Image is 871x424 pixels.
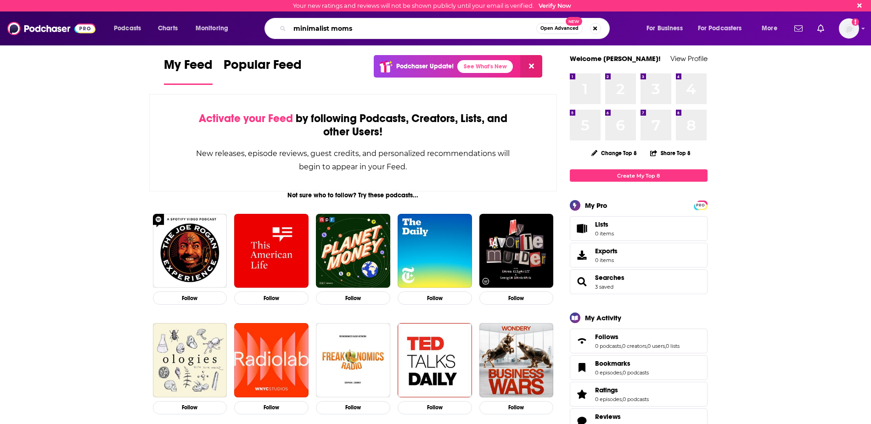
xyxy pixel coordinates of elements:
span: Popular Feed [224,57,302,78]
button: open menu [640,21,694,36]
span: For Podcasters [698,22,742,35]
img: This American Life [234,214,309,288]
div: New releases, episode reviews, guest credits, and personalized recommendations will begin to appe... [196,147,511,173]
a: Show notifications dropdown [791,21,806,36]
span: , [621,343,622,349]
a: Bookmarks [595,359,649,368]
div: Search podcasts, credits, & more... [273,18,618,39]
button: open menu [692,21,755,36]
button: Open AdvancedNew [536,23,583,34]
a: Verify Now [539,2,571,9]
a: Popular Feed [224,57,302,85]
a: Exports [570,243,708,268]
img: TED Talks Daily [398,323,472,397]
button: Follow [479,401,554,414]
a: 0 users [647,343,665,349]
span: Lists [573,222,591,235]
img: User Profile [839,18,859,39]
img: The Joe Rogan Experience [153,214,227,288]
span: New [566,17,582,26]
span: Ratings [570,382,708,407]
a: 0 creators [622,343,646,349]
span: Lists [595,220,614,229]
button: Follow [398,401,472,414]
a: Charts [152,21,183,36]
input: Search podcasts, credits, & more... [290,21,536,36]
span: Podcasts [114,22,141,35]
span: Searches [570,269,708,294]
p: Podchaser Update! [396,62,454,70]
span: Exports [573,249,591,262]
span: Bookmarks [595,359,630,368]
span: Follows [595,333,618,341]
a: Searches [595,273,624,282]
a: Searches [573,275,591,288]
button: open menu [755,21,789,36]
a: Create My Top 8 [570,169,708,182]
a: 0 lists [666,343,680,349]
img: Ologies with Alie Ward [153,323,227,397]
a: 0 podcasts [595,343,621,349]
button: Change Top 8 [586,147,643,159]
span: Ratings [595,386,618,394]
span: 0 items [595,257,618,263]
span: My Feed [164,57,213,78]
img: The Daily [398,214,472,288]
span: Bookmarks [570,355,708,380]
div: by following Podcasts, Creators, Lists, and other Users! [196,112,511,139]
span: , [622,369,623,376]
a: 0 episodes [595,369,622,376]
span: Exports [595,247,618,255]
span: For Business [646,22,683,35]
a: View Profile [670,54,708,63]
button: open menu [189,21,240,36]
button: open menu [107,21,153,36]
div: My Activity [585,313,621,322]
img: Podchaser - Follow, Share and Rate Podcasts [7,20,96,37]
span: PRO [695,202,706,209]
img: Freakonomics Radio [316,323,390,397]
svg: Email not verified [852,18,859,26]
img: Planet Money [316,214,390,288]
img: Radiolab [234,323,309,397]
a: See What's New [457,60,513,73]
button: Follow [479,291,554,305]
button: Follow [234,401,309,414]
a: Follows [573,335,591,347]
button: Follow [234,291,309,305]
a: Ratings [573,388,591,401]
a: My Feed [164,57,213,85]
button: Follow [153,401,227,414]
span: Logged in as workman-publicity [839,18,859,39]
a: Bookmarks [573,361,591,374]
span: , [622,396,623,402]
button: Follow [316,401,390,414]
button: Follow [153,291,227,305]
a: Reviews [595,413,649,421]
span: , [665,343,666,349]
span: Charts [158,22,178,35]
img: Business Wars [479,323,554,397]
div: Not sure who to follow? Try these podcasts... [149,191,557,199]
span: Reviews [595,413,621,421]
a: Welcome [PERSON_NAME]! [570,54,661,63]
a: PRO [695,201,706,208]
button: Follow [398,291,472,305]
img: My Favorite Murder with Karen Kilgariff and Georgia Hardstark [479,214,554,288]
span: Open Advanced [540,26,579,31]
a: 0 podcasts [623,396,649,402]
span: Follows [570,329,708,353]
